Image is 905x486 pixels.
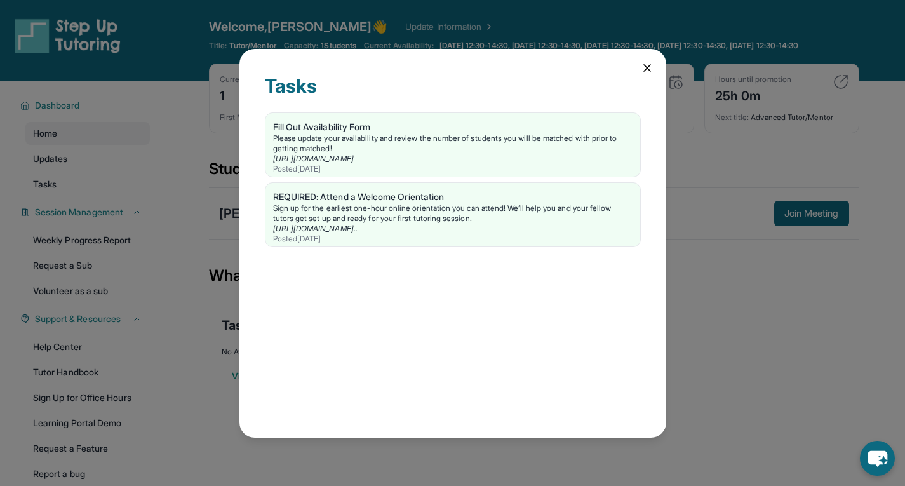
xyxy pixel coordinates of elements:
[265,183,640,246] a: REQUIRED: Attend a Welcome OrientationSign up for the earliest one-hour online orientation you ca...
[273,224,358,233] a: [URL][DOMAIN_NAME]..
[273,133,633,154] div: Please update your availability and review the number of students you will be matched with prior ...
[273,234,633,244] div: Posted [DATE]
[860,441,895,476] button: chat-button
[273,121,633,133] div: Fill Out Availability Form
[273,164,633,174] div: Posted [DATE]
[273,154,354,163] a: [URL][DOMAIN_NAME]
[265,74,641,112] div: Tasks
[273,203,633,224] div: Sign up for the earliest one-hour online orientation you can attend! We’ll help you and your fell...
[265,113,640,177] a: Fill Out Availability FormPlease update your availability and review the number of students you w...
[273,191,633,203] div: REQUIRED: Attend a Welcome Orientation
